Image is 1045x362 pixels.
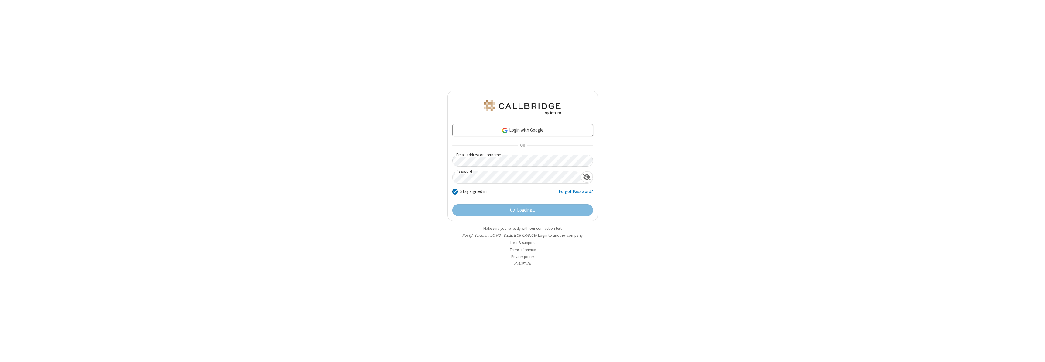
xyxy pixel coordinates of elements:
[559,188,593,200] a: Forgot Password?
[460,188,487,195] label: Stay signed in
[581,171,593,183] div: Show password
[452,204,593,216] button: Loading...
[502,127,508,134] img: google-icon.png
[510,240,535,245] a: Help & support
[483,100,562,115] img: QA Selenium DO NOT DELETE OR CHANGE
[483,226,562,231] a: Make sure you're ready with our connection test
[452,124,593,136] a: Login with Google
[452,155,593,167] input: Email address or username
[517,207,535,214] span: Loading...
[510,247,536,252] a: Terms of service
[447,233,598,238] li: Not QA Selenium DO NOT DELETE OR CHANGE?
[447,261,598,267] li: v2.6.353.8b
[453,171,581,183] input: Password
[538,233,583,238] button: Login to another company
[511,254,534,259] a: Privacy policy
[518,141,527,150] span: OR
